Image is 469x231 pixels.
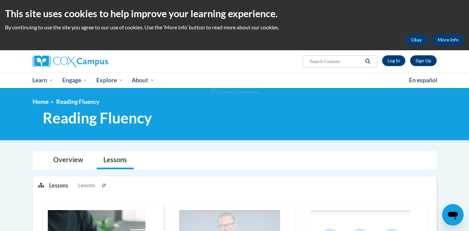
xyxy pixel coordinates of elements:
span: About [132,76,155,84]
img: Section background [211,89,259,96]
a: Cox Campus [33,55,161,67]
input: Search Courses [309,57,363,65]
span: En español [409,77,437,84]
iframe: Button to launch messaging window [442,204,464,226]
img: Cox Campus [33,55,108,67]
span: Reading Fluency [43,109,152,127]
span: Explore [96,76,123,84]
span: Engage [62,76,88,84]
a: More Info [432,34,464,45]
a: Learn [28,73,58,88]
button: Okay [406,34,427,45]
div: Main menu [23,73,447,88]
a: Explore [92,73,128,88]
a: Register [410,55,437,66]
a: Log In [382,55,405,66]
a: About [127,73,159,88]
a: Engage [58,73,92,88]
p: Lessons [49,182,68,189]
a: En español [405,73,442,87]
h2: This site uses cookies to help improve your learning experience. [5,7,464,20]
span: Reading Fluency [56,98,99,105]
a: Lessons [97,151,134,169]
a: Overview [46,151,90,169]
button: Search [363,57,373,65]
a: Home [33,98,48,105]
span: Learn [32,76,54,84]
p: By continuing to use the site you agree to our use of cookies. Use the ‘More info’ button to read... [5,24,464,31]
span: Lessons [78,182,95,189]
